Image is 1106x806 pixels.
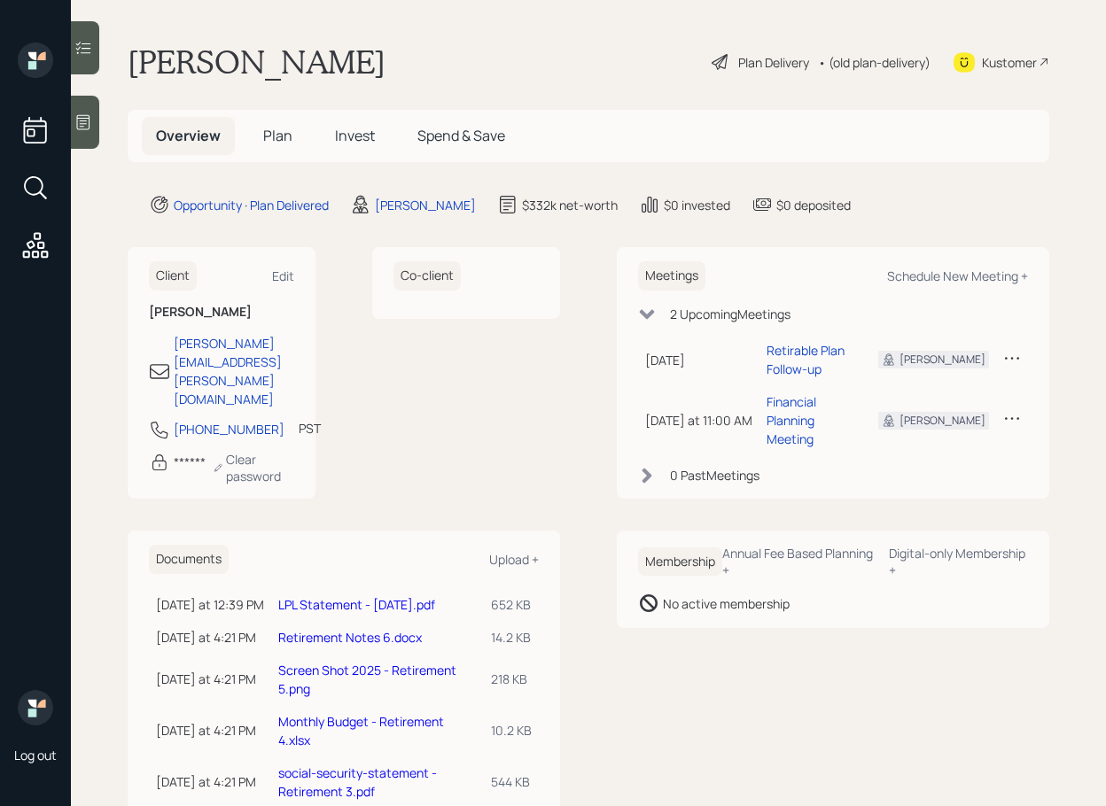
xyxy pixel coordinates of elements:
div: [DATE] at 4:21 PM [156,670,264,688]
div: [DATE] at 4:21 PM [156,628,264,647]
div: No active membership [663,594,790,613]
a: social-security-statement - Retirement 3.pdf [278,764,437,800]
div: Edit [272,267,294,284]
h6: Membership [638,547,722,577]
h6: [PERSON_NAME] [149,305,294,320]
div: • (old plan-delivery) [818,53,931,72]
div: 14.2 KB [491,628,532,647]
span: Invest [335,126,375,145]
h6: Meetings [638,261,705,291]
div: 218 KB [491,670,532,688]
div: [PERSON_NAME][EMAIL_ADDRESS][PERSON_NAME][DOMAIN_NAME] [174,334,294,408]
div: [PERSON_NAME] [375,196,476,214]
div: $0 deposited [776,196,851,214]
div: [DATE] [645,351,752,369]
div: [DATE] at 12:39 PM [156,595,264,614]
span: Plan [263,126,292,145]
a: Retirement Notes 6.docx [278,629,422,646]
div: [PERSON_NAME] [900,413,985,429]
div: Kustomer [982,53,1037,72]
h6: Documents [149,545,229,574]
div: [PERSON_NAME] [900,352,985,368]
div: 652 KB [491,595,532,614]
span: Overview [156,126,221,145]
div: $0 invested [664,196,730,214]
div: Clear password [213,451,294,484]
div: 2 Upcoming Meeting s [670,305,791,323]
div: PST [299,419,321,438]
div: Financial Planning Meeting [767,392,850,448]
a: Monthly Budget - Retirement 4.xlsx [278,713,444,748]
div: 544 KB [491,772,532,791]
div: Log out [14,747,57,763]
div: Retirable Plan Follow-up [767,341,850,378]
div: Digital-only Membership + [889,545,1028,578]
h1: [PERSON_NAME] [128,43,386,81]
h6: Co-client [393,261,461,291]
div: [DATE] at 4:21 PM [156,721,264,740]
div: Plan Delivery [738,53,809,72]
div: [DATE] at 11:00 AM [645,411,752,430]
div: 10.2 KB [491,721,532,740]
div: Annual Fee Based Planning + [722,545,875,578]
h6: Client [149,261,197,291]
div: $332k net-worth [522,196,618,214]
div: Schedule New Meeting + [887,267,1028,284]
div: Opportunity · Plan Delivered [174,196,329,214]
a: LPL Statement - [DATE].pdf [278,596,435,613]
div: [DATE] at 4:21 PM [156,772,264,791]
img: retirable_logo.png [18,690,53,725]
span: Spend & Save [417,126,505,145]
div: [PHONE_NUMBER] [174,420,284,438]
div: Upload + [489,551,539,568]
a: Screen Shot 2025 - Retirement 5.png [278,662,456,697]
div: 0 Past Meeting s [670,466,759,484]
